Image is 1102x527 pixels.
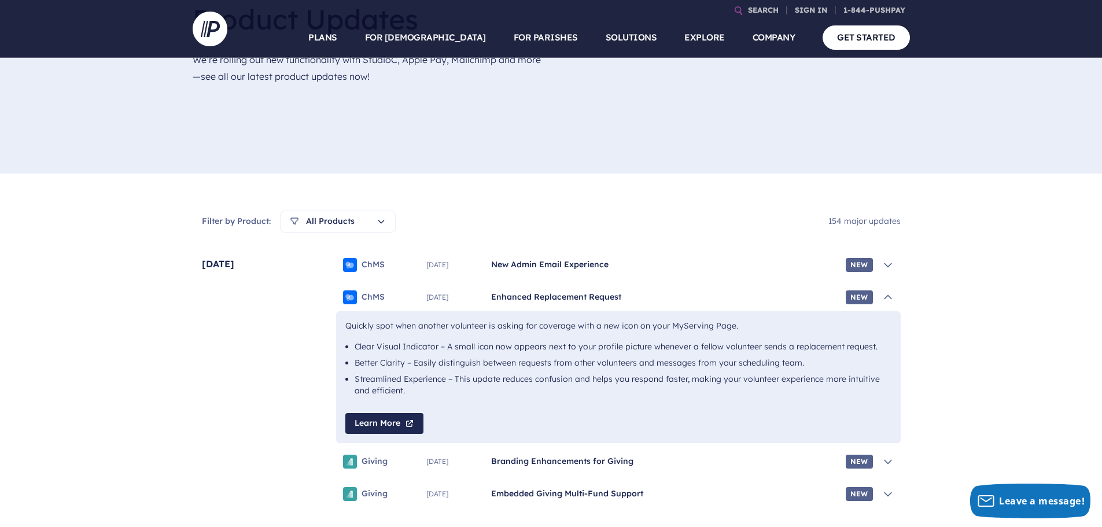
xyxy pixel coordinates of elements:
[426,261,482,268] span: [DATE]
[362,259,385,271] span: ChMS
[355,374,882,397] li: Streamlined Experience – This update reduces confusion and helps you respond faster, making your ...
[362,488,388,500] span: Giving
[491,456,841,467] span: Branding Enhancements for Giving
[355,358,882,369] li: Better Clarity – Easily distinguish between requests from other volunteers and messages from your...
[362,456,388,467] span: Giving
[202,251,318,508] span: [DATE]
[846,455,873,469] span: New
[514,17,578,58] a: FOR PARISHES
[426,294,482,301] span: [DATE]
[426,491,482,497] span: [DATE]
[846,487,873,501] span: New
[345,413,423,434] a: Learn More
[491,488,841,500] span: Embedded Giving Multi-Fund Support
[193,51,542,85] p: We’re rolling out new functionality with StudioC, Apple Pay, Mailchimp and more—see all our lates...
[999,495,1085,507] span: Leave a message!
[684,17,725,58] a: EXPLORE
[970,484,1090,518] button: Leave a message!
[491,292,841,303] span: Enhanced Replacement Request
[308,17,337,58] a: PLANS
[280,211,396,233] button: All Products
[828,216,901,226] span: 154 major updates
[846,290,873,304] span: New
[753,17,795,58] a: COMPANY
[365,17,486,58] a: FOR [DEMOGRAPHIC_DATA]
[491,259,841,271] span: New Admin Email Experience
[345,320,891,332] p: Quickly spot when another volunteer is asking for coverage with a new icon on your MyServing Page.
[355,341,882,353] li: Clear Visual Indicator – A small icon now appears next to your profile picture whenever a fellow ...
[426,458,482,465] span: [DATE]
[362,292,385,303] span: ChMS
[823,25,910,49] a: GET STARTED
[202,216,271,227] span: Filter by Product:
[846,258,873,272] span: New
[606,17,657,58] a: SOLUTIONS
[290,216,355,227] span: All Products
